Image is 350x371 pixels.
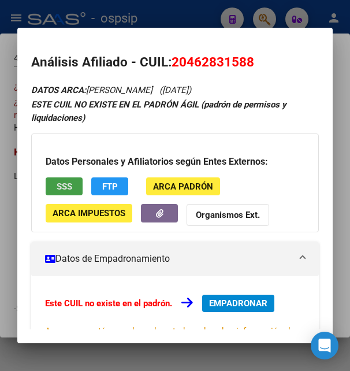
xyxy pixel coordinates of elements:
span: SSS [57,181,72,192]
span: ([DATE]) [159,85,191,95]
mat-panel-title: Datos de Empadronamiento [45,252,291,266]
button: EMPADRONAR [202,295,274,312]
strong: Organismos Ext. [196,210,260,221]
span: EMPADRONAR [209,298,267,309]
strong: ESTE CUIL NO EXISTE EN EL PADRÓN ÁGIL (padrón de permisos y liquidaciones) [31,99,286,123]
span: 20462831588 [172,54,254,69]
strong: DATOS ARCA: [31,85,86,95]
mat-expansion-panel-header: Datos de Empadronamiento [31,242,318,276]
button: FTP [91,177,128,195]
button: ARCA Padrón [146,177,220,195]
button: ARCA Impuestos [46,204,132,222]
span: [PERSON_NAME] [31,85,152,95]
button: SSS [46,177,83,195]
strong: Este CUIL no existe en el padrón. [45,298,172,309]
h3: Datos Personales y Afiliatorios según Entes Externos: [46,155,304,169]
h2: Análisis Afiliado - CUIL: [31,53,318,72]
span: FTP [102,181,118,192]
span: ARCA Impuestos [53,209,125,219]
button: Organismos Ext. [187,204,269,225]
div: Open Intercom Messenger [311,332,338,359]
span: ARCA Padrón [153,181,213,192]
span: Aunque no esté empadronado usted puede saber información de aportes, deudas, FTP, consulta a la s... [45,326,295,362]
